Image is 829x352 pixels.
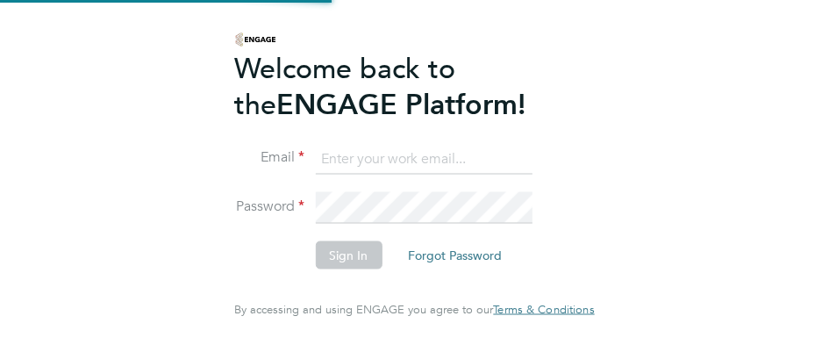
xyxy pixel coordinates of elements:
label: Password [234,198,304,216]
a: Terms & Conditions [493,303,594,317]
button: Forgot Password [394,241,516,269]
button: Sign In [315,241,382,269]
label: Email [234,148,304,167]
h2: ENGAGE Platform! [234,50,576,122]
input: Enter your work email... [315,143,532,175]
span: Welcome back to the [234,51,455,121]
span: By accessing and using ENGAGE you agree to our [234,302,594,317]
span: Terms & Conditions [493,302,594,317]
